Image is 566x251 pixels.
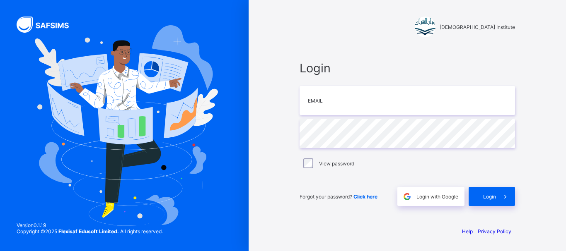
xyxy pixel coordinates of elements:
[483,194,496,200] span: Login
[58,228,119,234] strong: Flexisaf Edusoft Limited.
[353,194,377,200] a: Click here
[300,194,377,200] span: Forgot your password?
[17,228,163,234] span: Copyright © 2025 All rights reserved.
[440,24,515,30] span: [DEMOGRAPHIC_DATA] Institute
[31,25,218,226] img: Hero Image
[17,17,79,33] img: SAFSIMS Logo
[300,61,515,75] span: Login
[17,222,163,228] span: Version 0.1.19
[416,194,458,200] span: Login with Google
[319,160,354,167] label: View password
[402,192,412,201] img: google.396cfc9801f0270233282035f929180a.svg
[478,228,511,234] a: Privacy Policy
[462,228,473,234] a: Help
